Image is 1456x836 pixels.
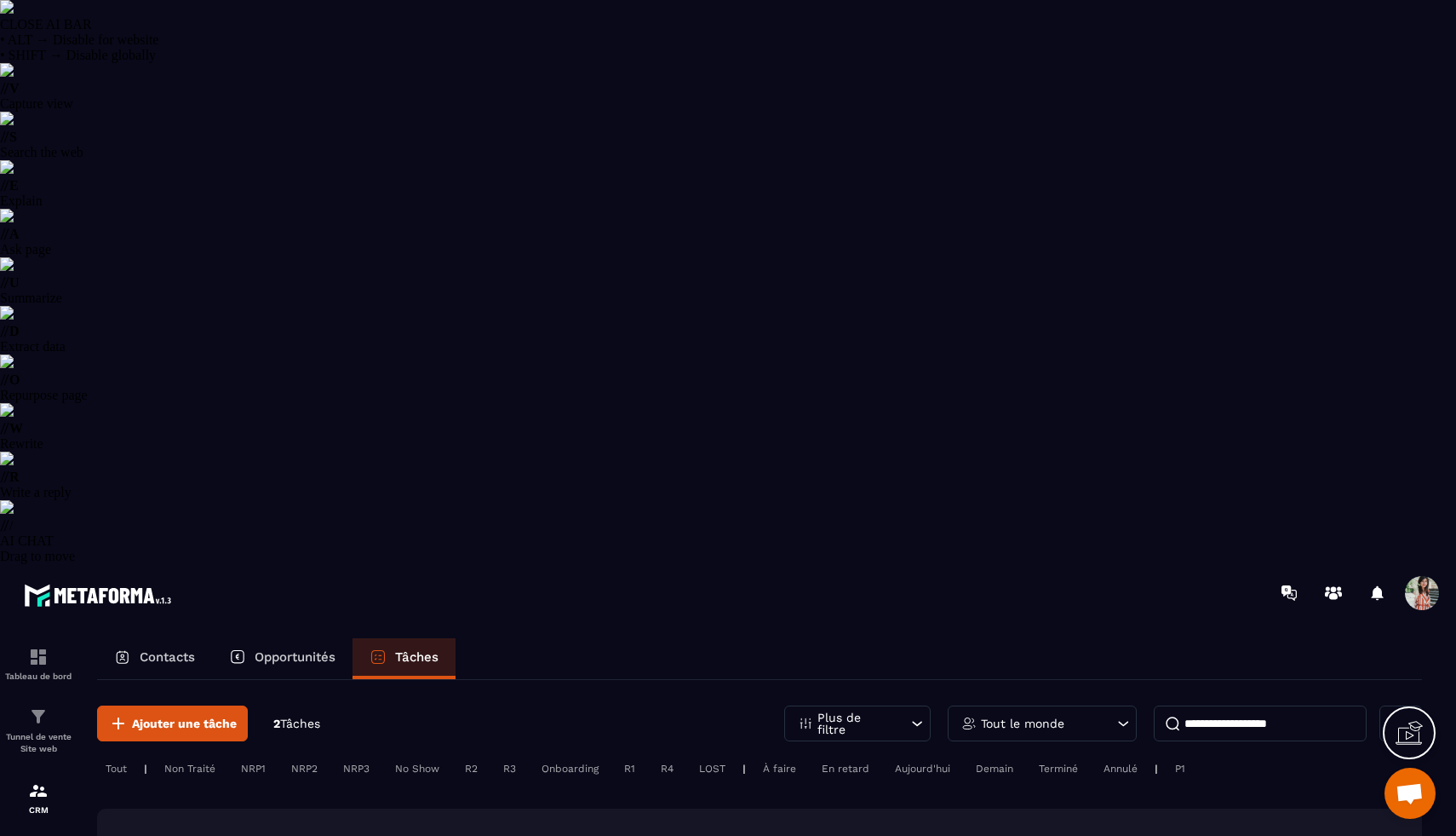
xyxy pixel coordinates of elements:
[616,758,644,779] div: R1
[283,758,326,779] div: NRP2
[144,763,147,775] p: |
[4,634,72,694] a: formationformationTableau de bord
[817,712,892,735] p: Plus de filtre
[255,649,335,665] p: Opportunités
[495,758,525,779] div: R3
[4,768,72,827] a: formationformationCRM
[28,706,49,727] img: formation
[456,758,486,779] div: R2
[1167,758,1194,779] div: P1
[232,758,274,779] div: NRP1
[652,758,682,779] div: R4
[97,706,248,741] button: Ajouter une tâche
[4,672,72,681] p: Tableau de bord
[1384,768,1436,819] div: Ouvrir le chat
[24,579,177,611] img: logo
[280,717,320,730] span: Tâches
[212,638,353,679] a: Opportunités
[28,647,49,667] img: formation
[156,758,224,779] div: Non Traité
[886,758,959,779] div: Aujourd'hui
[1095,758,1146,779] div: Annulé
[691,758,734,779] div: LOST
[742,763,746,775] p: |
[967,758,1022,779] div: Demain
[335,758,378,779] div: NRP3
[395,649,439,665] p: Tâches
[273,716,320,732] p: 2
[4,731,72,755] p: Tunnel de vente Site web
[533,758,607,779] div: Onboarding
[754,758,805,779] div: À faire
[1155,763,1158,775] p: |
[4,805,72,815] p: CRM
[132,715,237,732] span: Ajouter une tâche
[1030,758,1086,779] div: Terminé
[97,638,212,679] a: Contacts
[813,758,878,779] div: En retard
[387,758,448,779] div: No Show
[981,718,1064,729] p: Tout le monde
[97,758,135,779] div: Tout
[353,638,456,679] a: Tâches
[4,694,72,768] a: formationformationTunnel de vente Site web
[140,649,195,665] p: Contacts
[28,781,49,801] img: formation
